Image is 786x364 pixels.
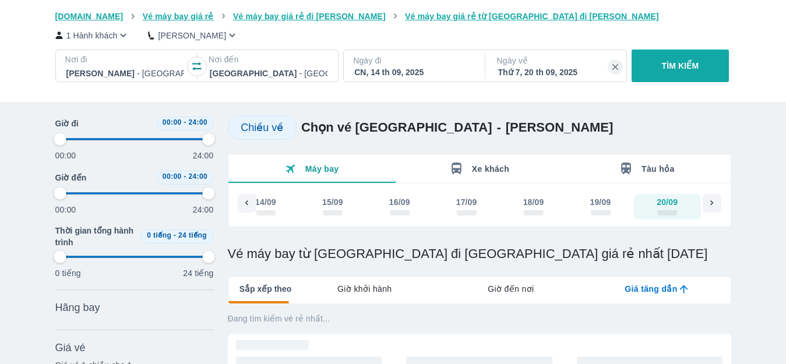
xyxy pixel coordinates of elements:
span: Chiều về [241,122,283,133]
div: lab API tabs example [291,277,730,301]
nav: breadcrumb [55,10,731,22]
span: Máy bay [305,164,339,174]
p: TÌM KIẾM [662,60,699,72]
button: 1 Hành khách [55,29,130,41]
span: Giá tăng dần [625,283,677,295]
p: 24:00 [193,150,214,161]
span: Giờ đến [55,172,87,183]
p: Đang tìm kiếm vé rẻ nhất... [228,313,731,324]
span: - [496,120,500,135]
span: 00:00 [163,172,182,181]
span: - [184,118,186,126]
div: scrollable day and price [232,194,679,220]
span: 0 tiếng [147,231,171,239]
div: 15/09 [322,196,343,208]
button: [PERSON_NAME] [148,29,238,41]
div: 16/09 [389,196,410,208]
span: Sắp xếp theo [239,283,292,295]
p: Nơi đi [65,54,185,65]
div: Thứ 7, 20 th 09, 2025 [498,66,616,78]
span: 24:00 [188,118,207,126]
div: 14/09 [255,196,276,208]
span: Chọn vé [GEOGRAPHIC_DATA] [PERSON_NAME] [301,119,613,136]
span: Giờ đến nơi [488,283,534,295]
p: 1 Hành khách [66,30,118,41]
span: Giờ đi [55,118,79,129]
div: 18/09 [523,196,544,208]
div: 20/09 [657,196,678,208]
span: - [174,231,176,239]
span: Giờ khởi hành [337,283,392,295]
span: - [184,172,186,181]
span: Giá vé [55,341,86,355]
span: Hãng bay [55,301,100,314]
div: CN, 14 th 09, 2025 [354,66,472,78]
span: Tàu hỏa [642,164,675,174]
div: 19/09 [590,196,611,208]
span: [DOMAIN_NAME] [55,12,124,21]
span: Xe khách [472,164,509,174]
span: Vé máy bay giá rẻ [143,12,214,21]
span: 00:00 [163,118,182,126]
p: 00:00 [55,150,76,161]
p: [PERSON_NAME] [158,30,226,41]
p: 24:00 [193,204,214,215]
div: 17/09 [456,196,477,208]
button: TÌM KIẾM [632,50,729,82]
span: Thời gian tổng hành trình [55,225,136,248]
span: Vé máy bay giá rẻ đi [PERSON_NAME] [233,12,386,21]
span: Vé máy bay giá rẻ từ [GEOGRAPHIC_DATA] đi [PERSON_NAME] [405,12,659,21]
p: 00:00 [55,204,76,215]
p: Ngày về [497,55,617,66]
span: 24 tiếng [178,231,207,239]
p: 24 tiếng [183,267,213,279]
span: 24:00 [188,172,207,181]
p: Ngày đi [353,55,473,66]
p: Nơi đến [209,54,329,65]
h1: Vé máy bay từ [GEOGRAPHIC_DATA] đi [GEOGRAPHIC_DATA] giá rẻ nhất [DATE] [228,246,731,262]
p: 0 tiếng [55,267,81,279]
